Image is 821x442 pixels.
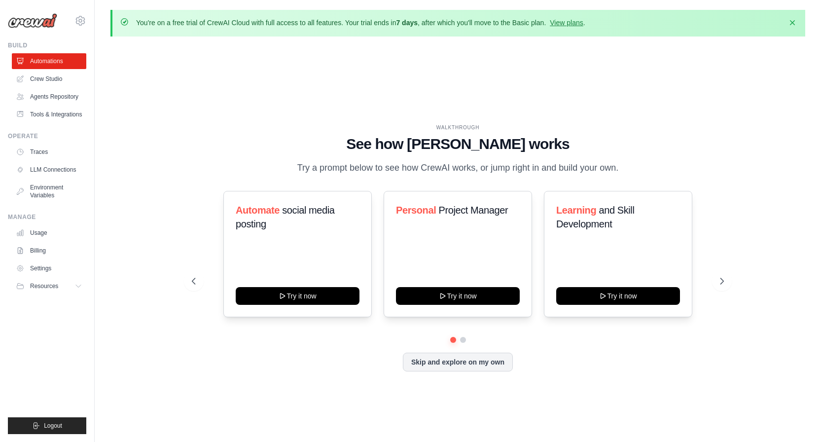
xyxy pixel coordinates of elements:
[12,107,86,122] a: Tools & Integrations
[8,41,86,49] div: Build
[236,205,280,216] span: Automate
[403,353,513,371] button: Skip and explore on my own
[396,205,436,216] span: Personal
[12,144,86,160] a: Traces
[12,260,86,276] a: Settings
[236,287,359,305] button: Try it now
[44,422,62,430] span: Logout
[12,89,86,105] a: Agents Repository
[136,18,585,28] p: You're on a free trial of CrewAI Cloud with full access to all features. Your trial ends in , aft...
[30,282,58,290] span: Resources
[12,162,86,178] a: LLM Connections
[8,132,86,140] div: Operate
[8,13,57,28] img: Logo
[12,71,86,87] a: Crew Studio
[556,287,680,305] button: Try it now
[556,205,596,216] span: Learning
[438,205,508,216] span: Project Manager
[12,243,86,258] a: Billing
[12,278,86,294] button: Resources
[8,213,86,221] div: Manage
[236,205,335,229] span: social media posting
[12,180,86,203] a: Environment Variables
[8,417,86,434] button: Logout
[12,53,86,69] a: Automations
[192,135,724,153] h1: See how [PERSON_NAME] works
[550,19,583,27] a: View plans
[396,287,520,305] button: Try it now
[12,225,86,241] a: Usage
[396,19,418,27] strong: 7 days
[292,161,624,175] p: Try a prompt below to see how CrewAI works, or jump right in and build your own.
[192,124,724,131] div: WALKTHROUGH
